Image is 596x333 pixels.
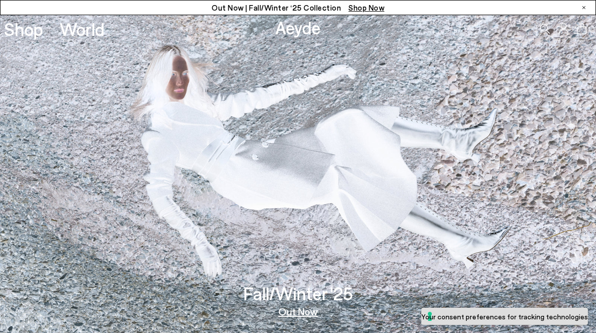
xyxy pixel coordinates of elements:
button: Your consent preferences for tracking technologies [421,308,588,325]
a: Shop [4,20,43,38]
label: Your consent preferences for tracking technologies [421,311,588,322]
a: World [60,20,105,38]
a: Out Now [278,306,318,316]
p: Out Now | Fall/Winter ‘25 Collection [212,2,384,14]
h3: Fall/Winter '25 [243,284,353,302]
span: Navigate to /collections/new-in [349,3,384,12]
a: 1 [577,23,587,34]
span: 1 [587,26,592,32]
a: Aeyde [275,17,321,38]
